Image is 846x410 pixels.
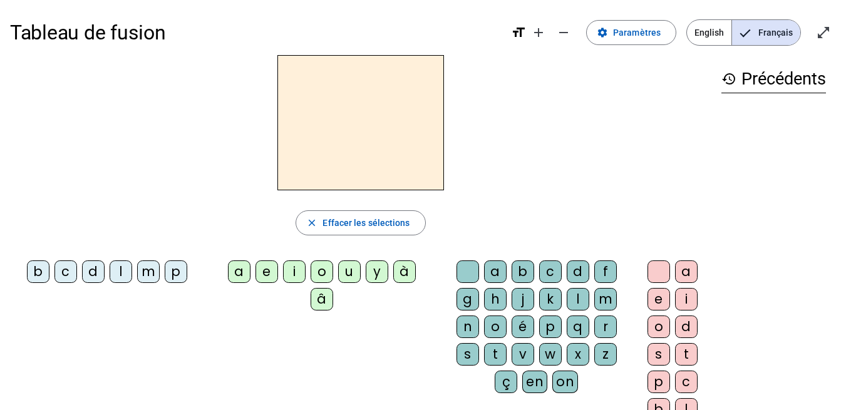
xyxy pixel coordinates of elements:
[393,260,416,283] div: à
[594,260,617,283] div: f
[647,315,670,338] div: o
[484,260,507,283] div: a
[512,315,534,338] div: é
[255,260,278,283] div: e
[512,343,534,366] div: v
[54,260,77,283] div: c
[311,288,333,310] div: â
[594,315,617,338] div: r
[539,315,562,338] div: p
[512,260,534,283] div: b
[511,25,526,40] mat-icon: format_size
[567,315,589,338] div: q
[551,20,576,45] button: Diminuer la taille de la police
[457,343,479,366] div: s
[675,288,698,310] div: i
[484,315,507,338] div: o
[811,20,836,45] button: Entrer en plein écran
[137,260,160,283] div: m
[10,13,501,53] h1: Tableau de fusion
[586,20,676,45] button: Paramètres
[539,343,562,366] div: w
[296,210,425,235] button: Effacer les sélections
[484,288,507,310] div: h
[675,371,698,393] div: c
[539,260,562,283] div: c
[366,260,388,283] div: y
[311,260,333,283] div: o
[721,65,826,93] h3: Précédents
[306,217,317,228] mat-icon: close
[613,25,661,40] span: Paramètres
[816,25,831,40] mat-icon: open_in_full
[675,260,698,283] div: a
[338,260,361,283] div: u
[322,215,410,230] span: Effacer les sélections
[539,288,562,310] div: k
[675,343,698,366] div: t
[283,260,306,283] div: i
[512,288,534,310] div: j
[484,343,507,366] div: t
[552,371,578,393] div: on
[732,20,800,45] span: Français
[228,260,250,283] div: a
[686,19,801,46] mat-button-toggle-group: Language selection
[110,260,132,283] div: l
[594,343,617,366] div: z
[687,20,731,45] span: English
[526,20,551,45] button: Augmenter la taille de la police
[165,260,187,283] div: p
[556,25,571,40] mat-icon: remove
[457,288,479,310] div: g
[457,315,479,338] div: n
[567,288,589,310] div: l
[567,343,589,366] div: x
[647,371,670,393] div: p
[27,260,49,283] div: b
[594,288,617,310] div: m
[647,343,670,366] div: s
[522,371,547,393] div: en
[495,371,517,393] div: ç
[531,25,546,40] mat-icon: add
[721,71,736,86] mat-icon: history
[597,27,608,38] mat-icon: settings
[567,260,589,283] div: d
[82,260,105,283] div: d
[647,288,670,310] div: e
[675,315,698,338] div: d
